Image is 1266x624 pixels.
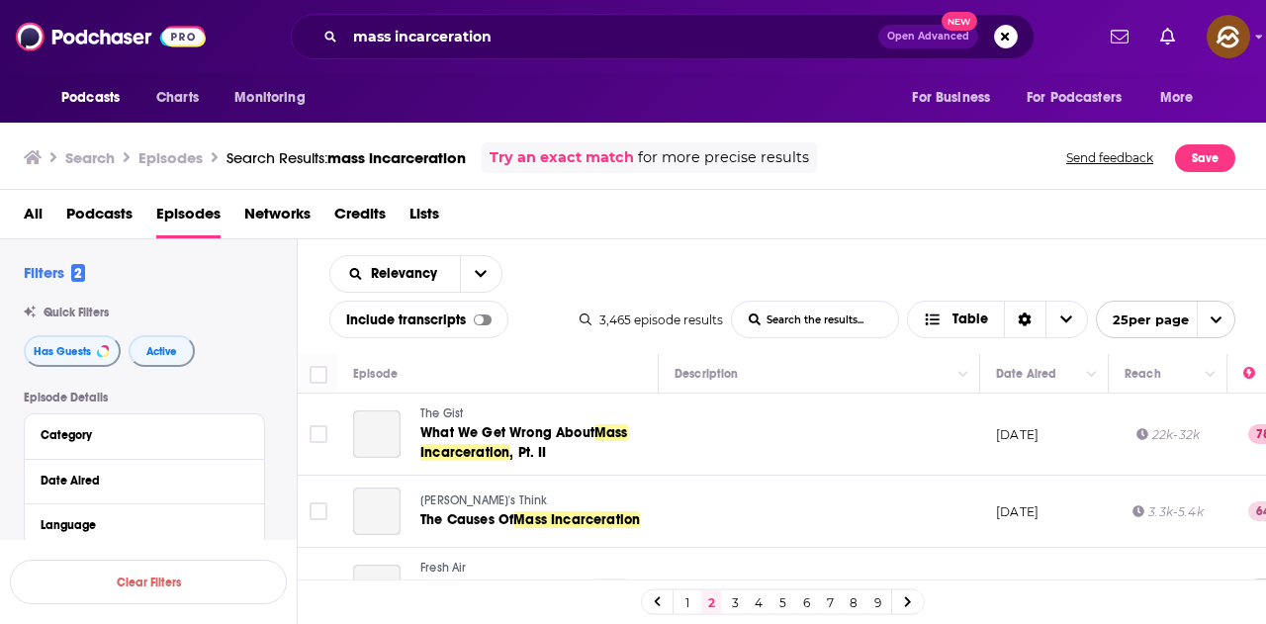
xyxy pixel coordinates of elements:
span: Logged in as hey85204 [1207,15,1250,58]
a: 4 [749,590,769,614]
div: Category [41,428,235,442]
div: Language [41,518,235,532]
span: What We Get Wrong About [420,424,594,441]
span: More [1160,84,1194,112]
a: Episodes [156,198,221,238]
a: Credits [334,198,386,238]
a: Lists [409,198,439,238]
a: All [24,198,43,238]
span: Podcasts [61,84,120,112]
button: open menu [221,79,330,117]
p: [DATE] [996,503,1039,520]
button: open menu [898,79,1015,117]
p: Episode Details [24,391,265,404]
button: Column Actions [1199,363,1222,387]
div: 3.3k-5.4k [1132,503,1204,520]
a: The Causes OfMass Incarceration [420,510,656,530]
div: Episode [353,362,398,386]
span: Has Guests [34,346,91,357]
a: 1 [678,590,697,614]
span: Quick Filters [44,306,109,319]
a: 6 [796,590,816,614]
span: [PERSON_NAME]'s Think [420,493,548,507]
span: mass incarceration [327,148,466,167]
span: Fresh Air [420,561,467,575]
a: How Can America ReduceMass Incarceration [420,578,656,617]
span: For Business [912,84,990,112]
button: Save [1175,144,1235,172]
div: 22k-32k [1136,426,1200,443]
span: The Gist [420,406,463,420]
span: Charts [156,84,199,112]
div: 3,465 episode results [580,312,723,327]
a: Fresh Air [420,560,656,578]
a: Networks [244,198,311,238]
h3: Search [65,148,115,167]
span: 2 [71,264,85,282]
div: Sort Direction [1004,302,1045,337]
a: The Gist [420,405,656,423]
button: Active [129,335,195,367]
button: Column Actions [951,363,975,387]
span: Relevancy [371,267,444,281]
button: open menu [47,79,145,117]
h3: Episodes [138,148,203,167]
button: open menu [460,256,501,292]
a: [PERSON_NAME]'s Think [420,492,656,510]
button: Choose View [907,301,1088,338]
div: Reach [1125,362,1161,386]
button: Date Aired [41,468,248,492]
button: open menu [1096,301,1235,338]
span: Open Advanced [887,32,969,42]
a: 2 [701,590,721,614]
button: Clear Filters [10,560,287,604]
a: 7 [820,590,840,614]
a: Search Results:mass incarceration [226,148,466,167]
button: Show profile menu [1207,15,1250,58]
div: Include transcripts [329,301,508,338]
button: open menu [1014,79,1150,117]
a: Show notifications dropdown [1152,20,1183,53]
button: Has Guests [24,335,121,367]
a: Try an exact match [490,146,634,169]
a: 8 [844,590,863,614]
span: Active [146,346,177,357]
span: Monitoring [234,84,305,112]
div: Search Results: [226,148,466,167]
div: Date Aired [996,362,1056,386]
button: Language [41,512,248,537]
a: What We Get Wrong AboutMass Incarceration, Pt. II [420,423,656,463]
h2: Choose List sort [329,255,502,293]
button: Category [41,422,248,447]
a: 9 [867,590,887,614]
span: Table [952,312,988,326]
span: for more precise results [638,146,809,169]
span: The Causes Of [420,511,513,528]
p: [DATE] [996,426,1039,443]
span: Toggle select row [310,425,327,443]
span: , Pt. II [509,444,546,461]
img: Podchaser - Follow, Share and Rate Podcasts [16,18,206,55]
button: Column Actions [1080,363,1104,387]
span: How Can America Reduce [420,579,593,595]
a: Charts [143,79,211,117]
span: 25 per page [1097,305,1189,335]
div: Description [675,362,738,386]
img: User Profile [1207,15,1250,58]
button: Send feedback [1060,142,1159,173]
button: open menu [330,267,460,281]
a: Show notifications dropdown [1103,20,1136,53]
button: Open AdvancedNew [878,25,978,48]
a: Podcasts [66,198,133,238]
a: 5 [772,590,792,614]
h2: Filters [24,263,85,282]
div: Date Aired [41,474,235,488]
button: open menu [1146,79,1219,117]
